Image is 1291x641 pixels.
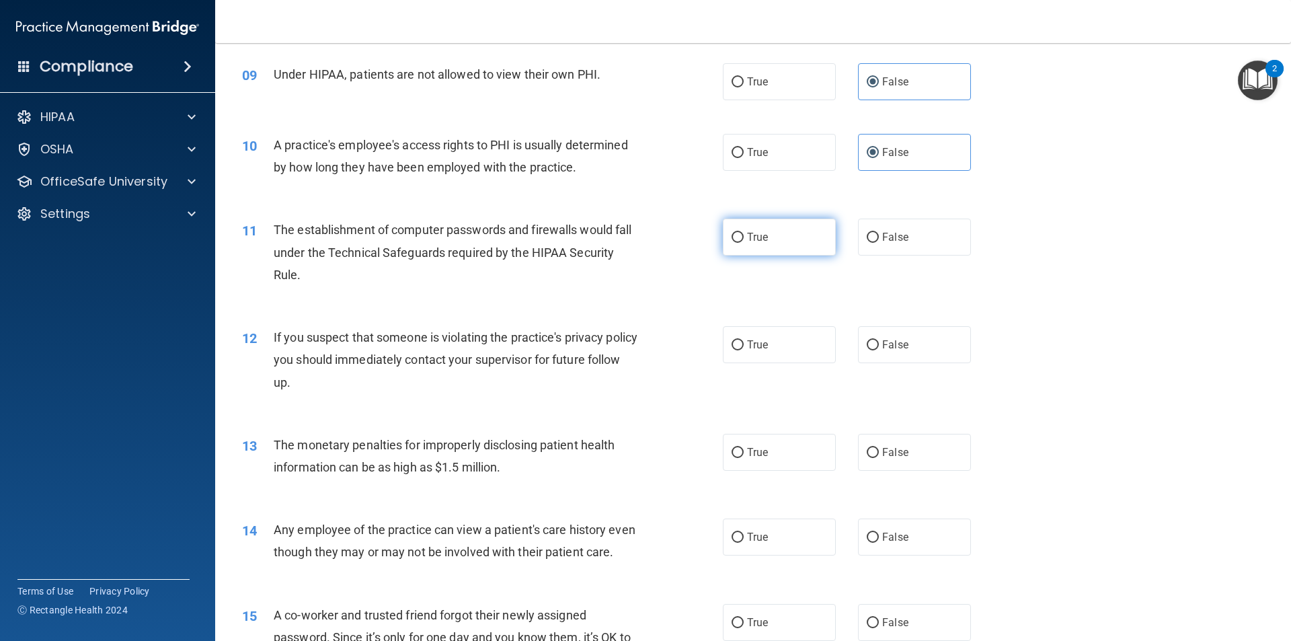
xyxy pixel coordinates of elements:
[16,109,196,125] a: HIPAA
[1272,69,1277,86] div: 2
[882,75,908,88] span: False
[867,77,879,87] input: False
[274,223,631,281] span: The establishment of computer passwords and firewalls would fall under the Technical Safeguards r...
[242,223,257,239] span: 11
[40,109,75,125] p: HIPAA
[40,174,167,190] p: OfficeSafe University
[89,585,150,598] a: Privacy Policy
[747,338,768,351] span: True
[747,146,768,159] span: True
[242,438,257,454] span: 13
[17,603,128,617] span: Ⓒ Rectangle Health 2024
[732,618,744,628] input: True
[274,67,600,81] span: Under HIPAA, patients are not allowed to view their own PHI.
[747,231,768,243] span: True
[242,608,257,624] span: 15
[732,77,744,87] input: True
[242,67,257,83] span: 09
[882,531,908,543] span: False
[242,523,257,539] span: 14
[274,523,635,559] span: Any employee of the practice can view a patient's care history even though they may or may not be...
[242,138,257,154] span: 10
[882,231,908,243] span: False
[732,233,744,243] input: True
[747,446,768,459] span: True
[274,138,628,174] span: A practice's employee's access rights to PHI is usually determined by how long they have been emp...
[17,585,73,598] a: Terms of Use
[867,148,879,158] input: False
[882,146,908,159] span: False
[882,616,908,629] span: False
[274,330,637,389] span: If you suspect that someone is violating the practice's privacy policy you should immediately con...
[274,438,615,474] span: The monetary penalties for improperly disclosing patient health information can be as high as $1....
[747,531,768,543] span: True
[867,533,879,543] input: False
[732,533,744,543] input: True
[882,446,908,459] span: False
[1238,61,1278,100] button: Open Resource Center, 2 new notifications
[16,174,196,190] a: OfficeSafe University
[732,340,744,350] input: True
[747,75,768,88] span: True
[882,338,908,351] span: False
[867,340,879,350] input: False
[40,57,133,76] h4: Compliance
[1224,548,1275,599] iframe: Drift Widget Chat Controller
[867,618,879,628] input: False
[16,141,196,157] a: OSHA
[40,206,90,222] p: Settings
[40,141,74,157] p: OSHA
[732,148,744,158] input: True
[16,206,196,222] a: Settings
[732,448,744,458] input: True
[242,330,257,346] span: 12
[16,14,199,41] img: PMB logo
[747,616,768,629] span: True
[867,448,879,458] input: False
[867,233,879,243] input: False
